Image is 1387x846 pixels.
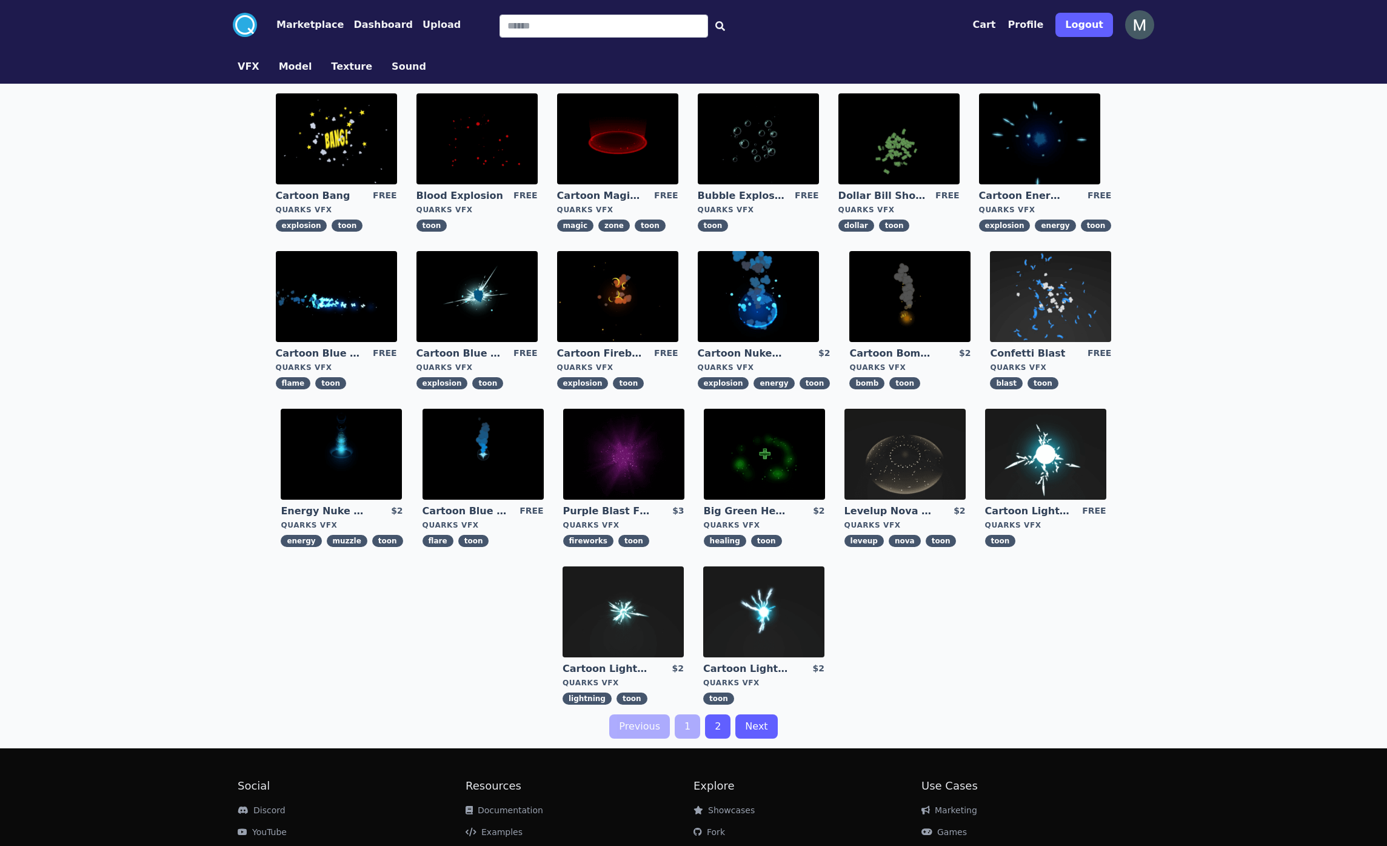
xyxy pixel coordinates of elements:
span: fireworks [563,535,613,547]
span: toon [372,535,403,547]
img: imgAlt [698,251,819,342]
img: profile [1125,10,1154,39]
a: Purple Blast Fireworks [563,505,650,518]
div: Quarks VFX [557,363,678,372]
div: Quarks VFX [704,520,825,530]
span: magic [557,220,593,232]
span: toon [889,377,920,389]
h2: Explore [693,777,921,794]
span: toon [1081,220,1112,232]
a: Energy Nuke Muzzle Flash [281,505,368,518]
img: imgAlt [416,93,538,184]
a: VFX [228,59,269,74]
span: zone [598,220,630,232]
div: Quarks VFX [979,205,1112,215]
a: Documentation [466,805,543,815]
img: imgAlt [703,566,824,657]
a: Cartoon Blue Flamethrower [276,347,363,360]
span: toon [926,535,957,547]
button: Upload [423,18,461,32]
img: imgAlt [557,93,678,184]
div: FREE [654,347,678,360]
span: toon [332,220,363,232]
div: Quarks VFX [281,520,403,530]
span: explosion [557,377,609,389]
span: lightning [563,693,612,705]
div: Quarks VFX [698,205,819,215]
a: 2 [705,714,730,739]
span: toon [416,220,447,232]
div: FREE [513,347,537,360]
div: $2 [672,662,684,676]
img: imgAlt [849,251,971,342]
a: Cartoon Magic Zone [557,189,644,203]
a: Bubble Explosion [698,189,785,203]
img: imgAlt [979,93,1100,184]
span: leveup [844,535,884,547]
div: Quarks VFX [416,205,538,215]
span: toon [698,220,729,232]
div: Quarks VFX [563,678,684,688]
span: toon [879,220,910,232]
div: FREE [1082,505,1106,518]
span: explosion [416,377,468,389]
a: Dashboard [344,18,413,32]
img: imgAlt [276,251,397,342]
button: Profile [1008,18,1044,32]
img: imgAlt [704,409,825,500]
div: Quarks VFX [838,205,960,215]
a: Marketing [921,805,977,815]
div: FREE [654,189,678,203]
a: Big Green Healing Effect [704,505,791,518]
h2: Resources [466,777,693,794]
div: $2 [959,347,971,360]
h2: Social [238,777,466,794]
a: Logout [1055,8,1113,42]
a: Previous [609,714,670,739]
div: FREE [1088,189,1111,203]
span: dollar [838,220,874,232]
a: Cartoon Energy Explosion [979,189,1066,203]
img: imgAlt [276,93,397,184]
button: Model [279,59,312,74]
a: Cartoon Bomb Fuse [849,347,937,360]
div: $2 [813,505,824,518]
span: toon [800,377,831,389]
img: imgAlt [838,93,960,184]
span: toon [635,220,666,232]
div: Quarks VFX [844,520,966,530]
a: Games [921,827,967,837]
div: Quarks VFX [423,520,544,530]
div: Quarks VFX [698,363,831,372]
img: imgAlt [844,409,966,500]
button: Texture [331,59,372,74]
div: FREE [373,347,396,360]
a: Fork [693,827,725,837]
a: Blood Explosion [416,189,504,203]
span: nova [889,535,921,547]
a: Cartoon Lightning Ball Explosion [563,662,650,676]
a: Confetti Blast [990,347,1077,360]
div: Quarks VFX [990,363,1111,372]
div: FREE [1088,347,1111,360]
button: Logout [1055,13,1113,37]
a: Cartoon Lightning Ball with Bloom [703,662,790,676]
input: Search [500,15,708,38]
img: imgAlt [563,566,684,657]
a: Cartoon Bang [276,189,363,203]
span: bomb [849,377,884,389]
a: Dollar Bill Shower [838,189,926,203]
h2: Use Cases [921,777,1149,794]
div: FREE [520,505,543,518]
div: FREE [795,189,818,203]
a: Model [269,59,322,74]
span: healing [704,535,746,547]
span: explosion [276,220,327,232]
div: FREE [373,189,396,203]
img: imgAlt [416,251,538,342]
span: toon [703,693,734,705]
img: imgAlt [990,251,1111,342]
a: Upload [413,18,461,32]
a: Showcases [693,805,755,815]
